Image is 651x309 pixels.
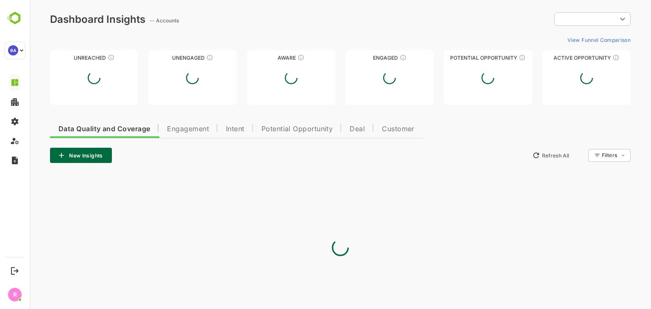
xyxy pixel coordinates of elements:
[352,126,385,132] span: Customer
[414,55,502,61] div: Potential Opportunity
[196,126,215,132] span: Intent
[513,55,601,61] div: Active Opportunity
[232,126,303,132] span: Potential Opportunity
[8,45,18,55] div: 9A
[525,11,601,27] div: ​
[20,13,116,25] div: Dashboard Insights
[583,54,590,61] div: These accounts have open opportunities which might be at any of the Sales Stages
[571,148,601,163] div: Filters
[572,152,587,158] div: Filters
[29,126,120,132] span: Data Quality and Coverage
[316,55,404,61] div: Engaged
[534,33,601,47] button: View Funnel Comparison
[20,55,108,61] div: Unreached
[20,148,82,163] button: New Insights
[137,126,179,132] span: Engagement
[489,54,496,61] div: These accounts are MQAs and can be passed on to Inside Sales
[120,17,152,24] ag: -- Accounts
[499,149,543,162] button: Refresh All
[217,55,306,61] div: Aware
[8,288,22,301] div: R
[78,54,85,61] div: These accounts have not been engaged with for a defined time period
[9,265,20,276] button: Logout
[370,54,377,61] div: These accounts are warm, further nurturing would qualify them to MQAs
[4,10,26,26] img: BambooboxLogoMark.f1c84d78b4c51b1a7b5f700c9845e183.svg
[119,55,207,61] div: Unengaged
[177,54,184,61] div: These accounts have not shown enough engagement and need nurturing
[268,54,275,61] div: These accounts have just entered the buying cycle and need further nurturing
[320,126,335,132] span: Deal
